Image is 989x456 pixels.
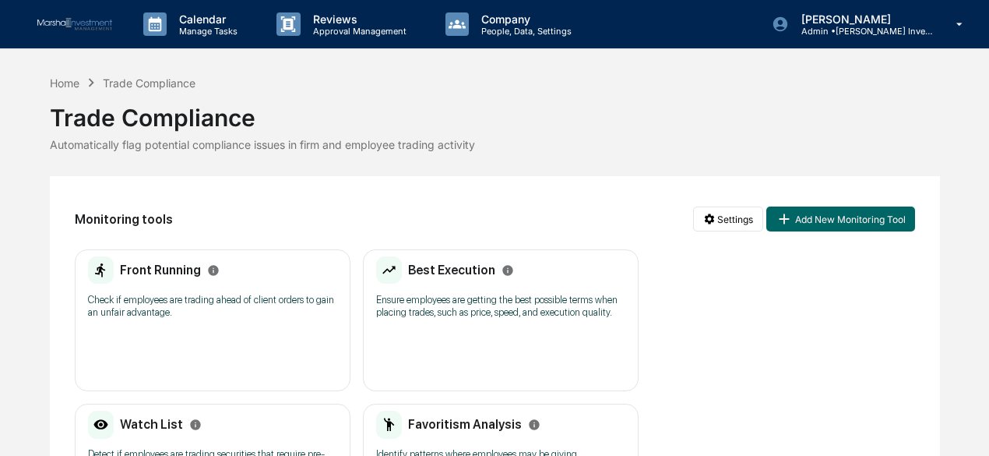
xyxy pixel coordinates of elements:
h2: Watch List [120,417,183,432]
p: [PERSON_NAME] [789,12,934,26]
h2: Front Running [120,263,201,277]
p: Manage Tasks [167,26,245,37]
svg: Info [502,264,514,277]
p: Check if employees are trading ahead of client orders to gain an unfair advantage. [88,294,337,319]
p: Approval Management [301,26,414,37]
div: Trade Compliance [50,91,940,132]
button: Settings [693,207,763,232]
svg: Info [207,264,220,277]
button: Add New Monitoring Tool [766,207,914,232]
svg: Info [189,419,202,431]
p: Company [469,12,579,26]
h2: Favoritism Analysis [408,417,522,432]
h2: Monitoring tools [75,212,173,227]
svg: Info [528,419,540,431]
p: Ensure employees are getting the best possible terms when placing trades, such as price, speed, a... [376,294,625,319]
p: Reviews [301,12,414,26]
div: Home [50,76,79,90]
h2: Best Execution [408,263,495,277]
p: Admin • [PERSON_NAME] Investment Management [789,26,934,37]
div: Automatically flag potential compliance issues in firm and employee trading activity [50,138,940,151]
p: Calendar [167,12,245,26]
div: Trade Compliance [103,76,195,90]
p: People, Data, Settings [469,26,579,37]
img: logo [37,18,112,31]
